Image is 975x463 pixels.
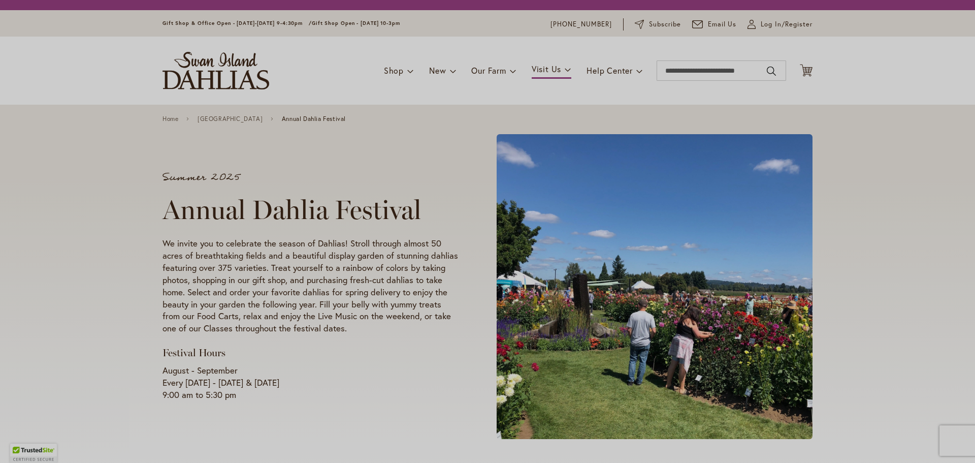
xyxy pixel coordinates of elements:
[471,65,506,76] span: Our Farm
[162,52,269,89] a: store logo
[10,444,57,463] div: TrustedSite Certified
[282,115,346,122] span: Annual Dahlia Festival
[429,65,446,76] span: New
[162,347,458,359] h3: Festival Hours
[312,20,400,26] span: Gift Shop Open - [DATE] 10-3pm
[550,19,612,29] a: [PHONE_NUMBER]
[384,65,404,76] span: Shop
[692,19,737,29] a: Email Us
[162,20,312,26] span: Gift Shop & Office Open - [DATE]-[DATE] 9-4:30pm /
[747,19,812,29] a: Log In/Register
[761,19,812,29] span: Log In/Register
[635,19,681,29] a: Subscribe
[162,115,178,122] a: Home
[198,115,263,122] a: [GEOGRAPHIC_DATA]
[162,364,458,401] p: August - September Every [DATE] - [DATE] & [DATE] 9:00 am to 5:30 pm
[532,64,561,74] span: Visit Us
[162,195,458,225] h1: Annual Dahlia Festival
[587,65,633,76] span: Help Center
[767,63,776,79] button: Search
[162,172,458,182] p: Summer 2025
[162,237,458,335] p: We invite you to celebrate the season of Dahlias! Stroll through almost 50 acres of breathtaking ...
[708,19,737,29] span: Email Us
[649,19,681,29] span: Subscribe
